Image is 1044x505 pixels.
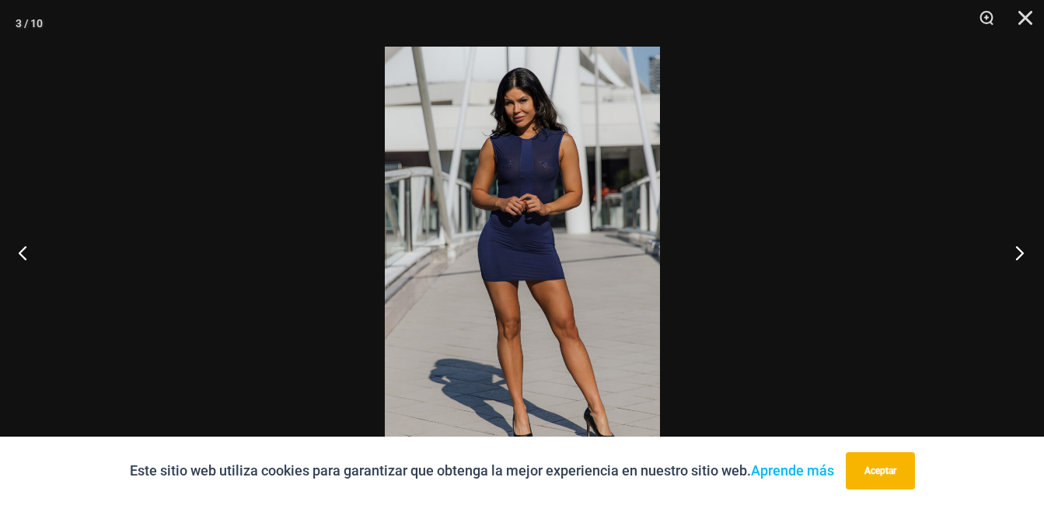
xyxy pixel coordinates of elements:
[385,47,660,458] img: Desire Me Navy 5192 Vestido 05
[130,459,834,482] p: Este sitio web utiliza cookies para garantizar que obtenga la mejor experiencia en nuestro sitio ...
[751,462,834,479] a: Aprende más
[986,214,1044,291] button: Próximo
[16,12,43,35] div: 3 / 10
[846,452,915,489] button: Aceptar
